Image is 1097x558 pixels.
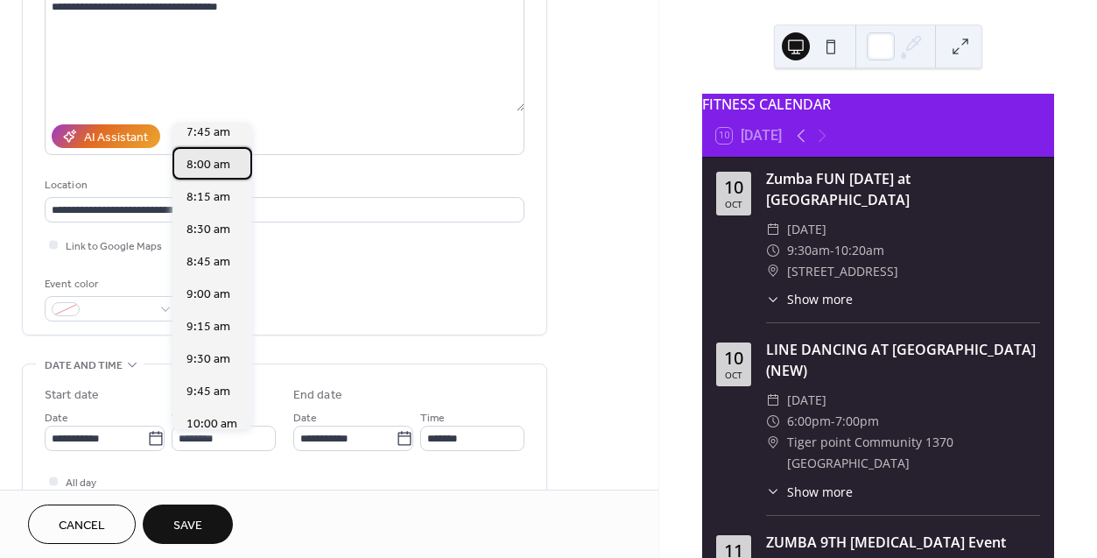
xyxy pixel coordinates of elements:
div: ​ [766,483,780,501]
span: Link to Google Maps [66,237,162,256]
span: Tiger point Community 1370 [GEOGRAPHIC_DATA] [787,432,1040,474]
span: 6:00pm [787,411,831,432]
span: 9:15 am [186,318,230,336]
div: Location [45,176,521,194]
div: Start date [45,386,99,405]
div: AI Assistant [84,129,148,147]
div: ZUMBA 9TH [MEDICAL_DATA] Event [766,532,1040,553]
div: Zumba FUN [DATE] at [GEOGRAPHIC_DATA] [766,168,1040,210]
button: ​Show more [766,483,853,501]
span: Time [420,409,445,427]
span: [DATE] [787,390,826,411]
div: ​ [766,240,780,261]
span: [DATE] [787,219,826,240]
div: End date [293,386,342,405]
span: 10:00 am [186,415,237,434]
div: ​ [766,261,780,282]
span: 9:30am [787,240,830,261]
div: ​ [766,290,780,308]
span: 9:00 am [186,286,230,304]
div: Oct [725,200,742,208]
div: FITNESS CALENDAR [702,94,1054,115]
span: All day [66,474,96,492]
span: 8:00 am [186,156,230,174]
div: 10 [724,179,743,196]
span: Cancel [59,517,105,535]
span: Save [173,517,202,535]
span: 9:30 am [186,350,230,369]
span: Show more [787,290,853,308]
span: - [831,411,835,432]
span: Date [293,409,317,427]
button: ​Show more [766,290,853,308]
span: 7:45 am [186,124,230,142]
div: Oct [725,371,742,379]
div: 10 [724,350,743,367]
span: 9:45 am [186,383,230,401]
span: Show more [787,483,853,501]
span: 8:45 am [186,253,230,272]
div: LINE DANCING AT [GEOGRAPHIC_DATA] (NEW) [766,339,1040,381]
button: Cancel [28,505,136,544]
button: Save [143,505,233,544]
span: - [830,240,834,261]
div: Event color [45,275,176,293]
div: ​ [766,390,780,411]
span: 8:30 am [186,221,230,239]
span: Time [172,409,196,427]
div: ​ [766,219,780,240]
div: ​ [766,432,780,453]
span: 7:00pm [835,411,879,432]
span: 10:20am [834,240,884,261]
span: 8:15 am [186,188,230,207]
button: AI Assistant [52,124,160,148]
div: ​ [766,411,780,432]
span: Date [45,409,68,427]
span: [STREET_ADDRESS] [787,261,898,282]
span: Date and time [45,357,123,375]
